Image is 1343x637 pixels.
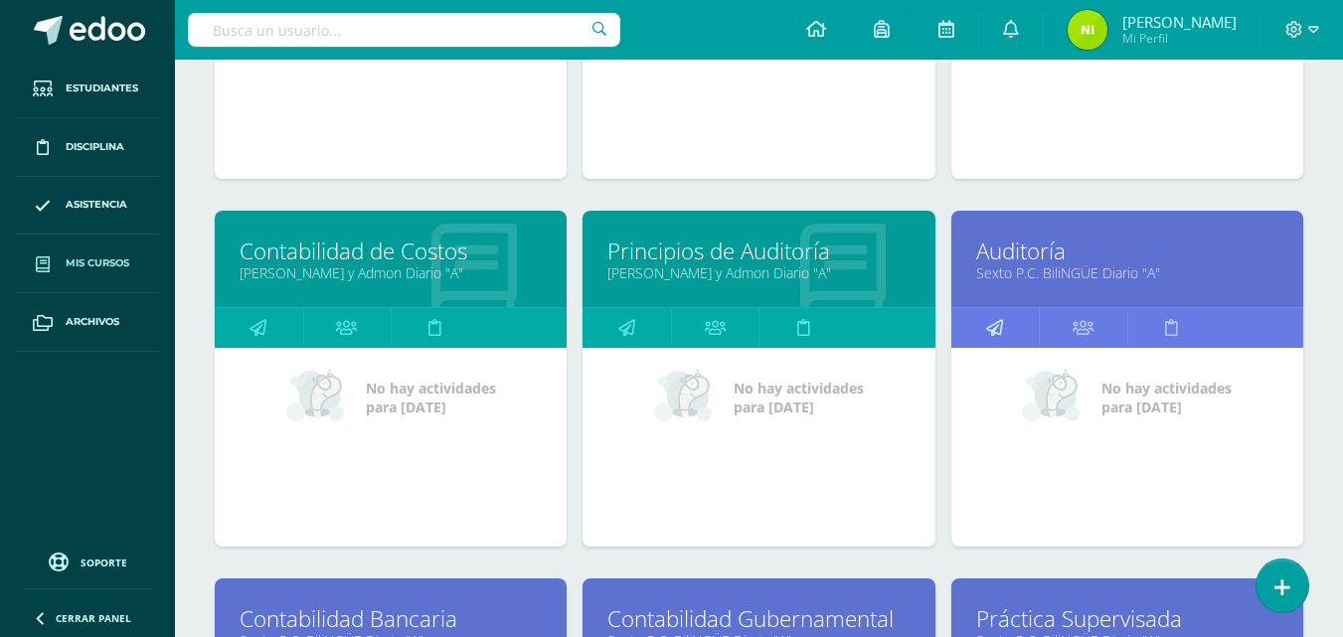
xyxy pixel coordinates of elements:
[16,235,159,293] a: Mis cursos
[654,368,720,427] img: no_activities_small.png
[56,611,131,625] span: Cerrar panel
[188,13,620,47] input: Busca un usuario...
[66,314,119,330] span: Archivos
[976,236,1278,266] a: Auditoría
[607,236,910,266] a: Principios de Auditoría
[16,293,159,352] a: Archivos
[607,263,910,282] a: [PERSON_NAME] y Admon Diario "A"
[286,368,352,427] img: no_activities_small.png
[1122,30,1237,47] span: Mi Perfil
[24,548,151,574] a: Soporte
[81,556,127,569] span: Soporte
[607,603,910,634] a: Contabilidad Gubernamental
[366,379,496,416] span: No hay actividades para [DATE]
[1022,368,1088,427] img: no_activities_small.png
[66,139,124,155] span: Disciplina
[240,236,542,266] a: Contabilidad de Costos
[66,80,138,96] span: Estudiantes
[240,603,542,634] a: Contabilidad Bancaria
[16,118,159,177] a: Disciplina
[1122,12,1237,32] span: [PERSON_NAME]
[976,603,1278,634] a: Práctica Supervisada
[1068,10,1107,50] img: 847ab3172bd68bb5562f3612eaf970ae.png
[16,177,159,236] a: Asistencia
[66,197,127,213] span: Asistencia
[976,263,1278,282] a: Sexto P.C. BiliNGÜE Diario "A"
[16,60,159,118] a: Estudiantes
[240,263,542,282] a: [PERSON_NAME] y Admon Diario "A"
[1101,379,1232,416] span: No hay actividades para [DATE]
[66,255,129,271] span: Mis cursos
[734,379,864,416] span: No hay actividades para [DATE]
